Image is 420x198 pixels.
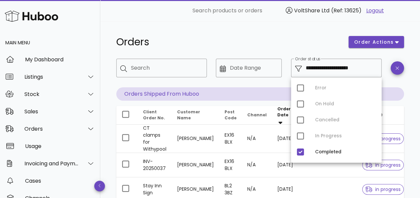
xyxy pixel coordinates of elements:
th: Post Code [219,106,242,125]
a: Logout [366,7,384,15]
td: CT clamps for Withypool [138,125,172,153]
span: Channel [247,112,267,118]
th: Status [357,106,409,125]
span: Post Code [225,109,237,121]
div: Usage [25,143,95,149]
span: Customer Name [177,109,200,121]
th: Order Date: Sorted descending. Activate to remove sorting. [272,106,298,125]
th: Channel [242,106,272,125]
td: INV-20250037 [138,153,172,177]
span: order actions [354,39,394,46]
div: Cases [25,178,95,184]
div: My Dashboard [25,56,95,63]
td: [DATE] [272,153,298,177]
div: Orders [24,126,79,132]
td: [PERSON_NAME] [172,125,219,153]
span: Order Date [277,106,291,118]
td: EX16 8LX [219,125,242,153]
label: Order status [295,57,320,62]
td: [DATE] [272,125,298,153]
img: Huboo Logo [5,9,58,23]
div: Invoicing and Payments [24,160,79,167]
span: VoltShare Ltd [294,7,329,14]
td: [PERSON_NAME] [172,153,219,177]
p: Orders Shipped From Huboo [116,87,404,101]
td: EX16 8LX [219,153,242,177]
div: Sales [24,108,79,115]
span: in progress [365,163,401,167]
th: Client Order No. [138,106,172,125]
div: Completed [315,149,376,155]
button: order actions [348,36,404,48]
div: Stock [24,91,79,97]
h1: Orders [116,36,340,48]
span: (Ref: 13625) [331,7,362,14]
td: N/A [242,153,272,177]
span: Client Order No. [143,109,165,121]
span: in progress [365,136,401,141]
span: in progress [365,187,401,192]
td: N/A [242,125,272,153]
th: Customer Name [172,106,219,125]
div: Listings [24,74,79,80]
